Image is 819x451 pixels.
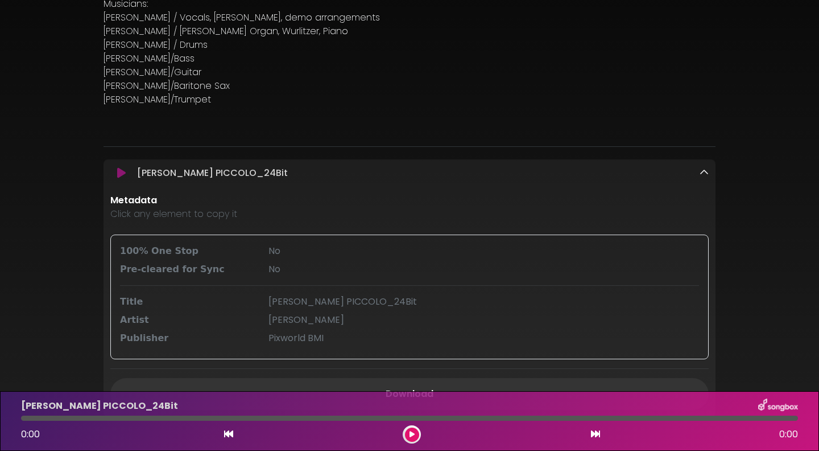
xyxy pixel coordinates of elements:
span: 0:00 [21,428,40,441]
span: [PERSON_NAME] PICCOLO_24Bit [268,295,417,308]
p: [PERSON_NAME]/Trumpet [104,93,715,106]
div: Pre-cleared for Sync [113,263,262,276]
p: [PERSON_NAME] / [PERSON_NAME] Organ, Wurlitzer, Piano [104,24,715,38]
p: Click any element to copy it [110,207,709,221]
p: [PERSON_NAME] PICCOLO_24Bit [21,399,178,413]
span: No [268,263,280,276]
span: 0:00 [779,428,798,441]
div: Title [113,295,262,309]
p: [PERSON_NAME] / Vocals, [PERSON_NAME], demo arrangements [104,11,715,24]
p: [PERSON_NAME] PICCOLO_24Bit [137,166,288,180]
span: [PERSON_NAME] [268,313,344,326]
div: Artist [113,313,262,327]
p: [PERSON_NAME] / Drums [104,38,715,52]
p: [PERSON_NAME]/Baritone Sax [104,79,715,93]
p: [PERSON_NAME]/Guitar [104,65,715,79]
div: 100% One Stop [113,244,262,258]
a: Download [110,378,709,410]
span: No [268,244,280,257]
img: songbox-logo-white.png [758,399,798,413]
p: [PERSON_NAME]/Bass [104,52,715,65]
span: Pixworld BMI [268,331,324,345]
p: Metadata [110,194,709,207]
div: Publisher [113,331,262,345]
